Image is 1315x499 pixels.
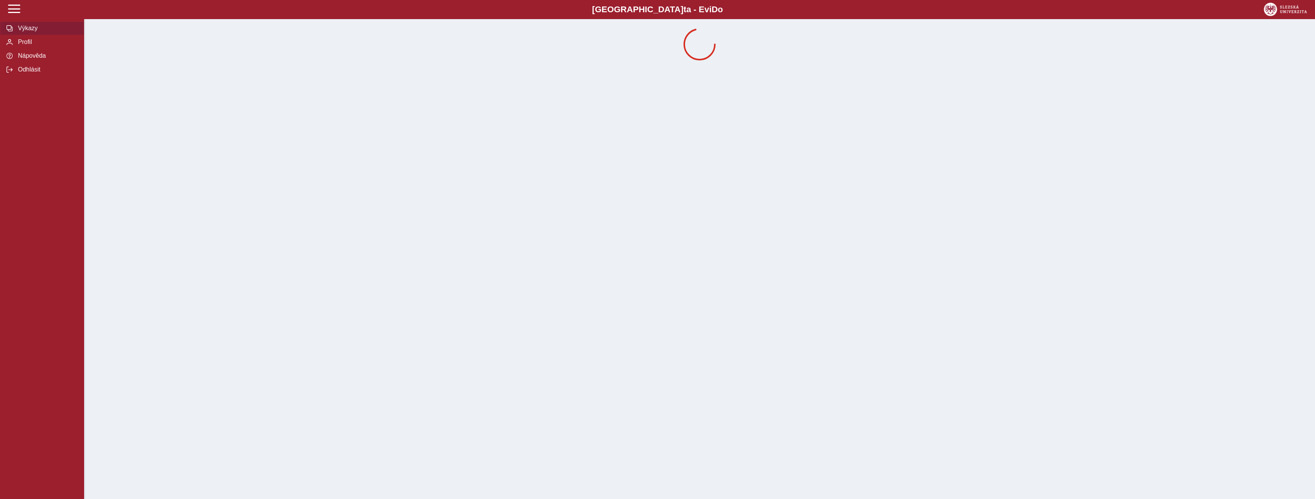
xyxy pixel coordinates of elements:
span: Výkazy [16,25,78,32]
span: t [683,5,686,14]
span: D [711,5,718,14]
span: Nápověda [16,52,78,59]
b: [GEOGRAPHIC_DATA] a - Evi [23,5,1292,15]
span: Profil [16,39,78,46]
span: Odhlásit [16,66,78,73]
span: o [718,5,723,14]
img: logo_web_su.png [1264,3,1307,16]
